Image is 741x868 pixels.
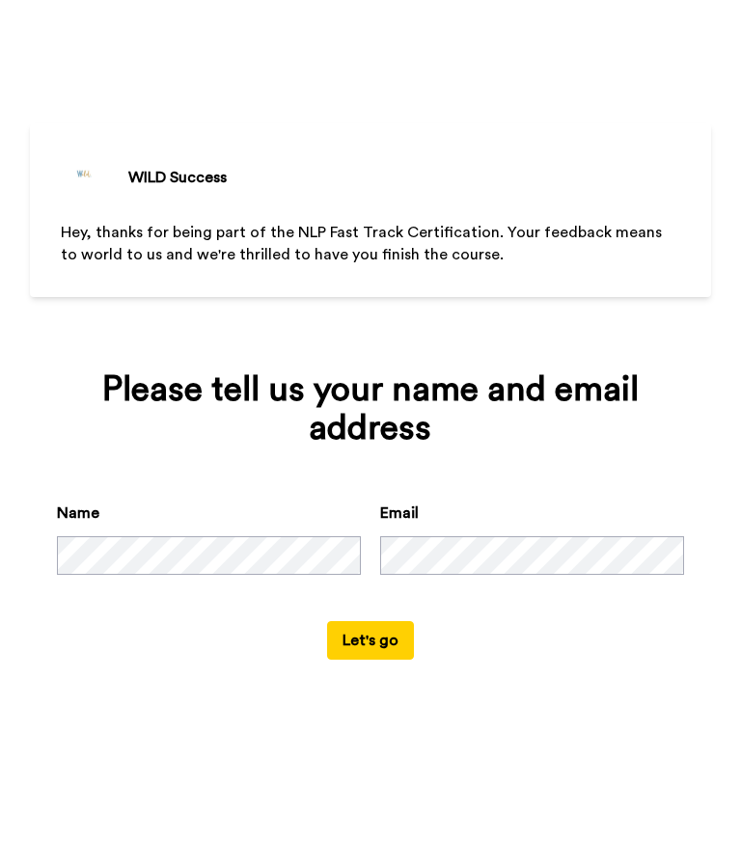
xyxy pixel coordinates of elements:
[128,166,227,189] div: WILD Success
[61,225,666,262] span: Hey, thanks for being part of the NLP Fast Track Certification. Your feedback means to world to u...
[57,502,99,525] label: Name
[57,370,685,448] div: Please tell us your name and email address
[380,502,419,525] label: Email
[327,621,414,660] button: Let's go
